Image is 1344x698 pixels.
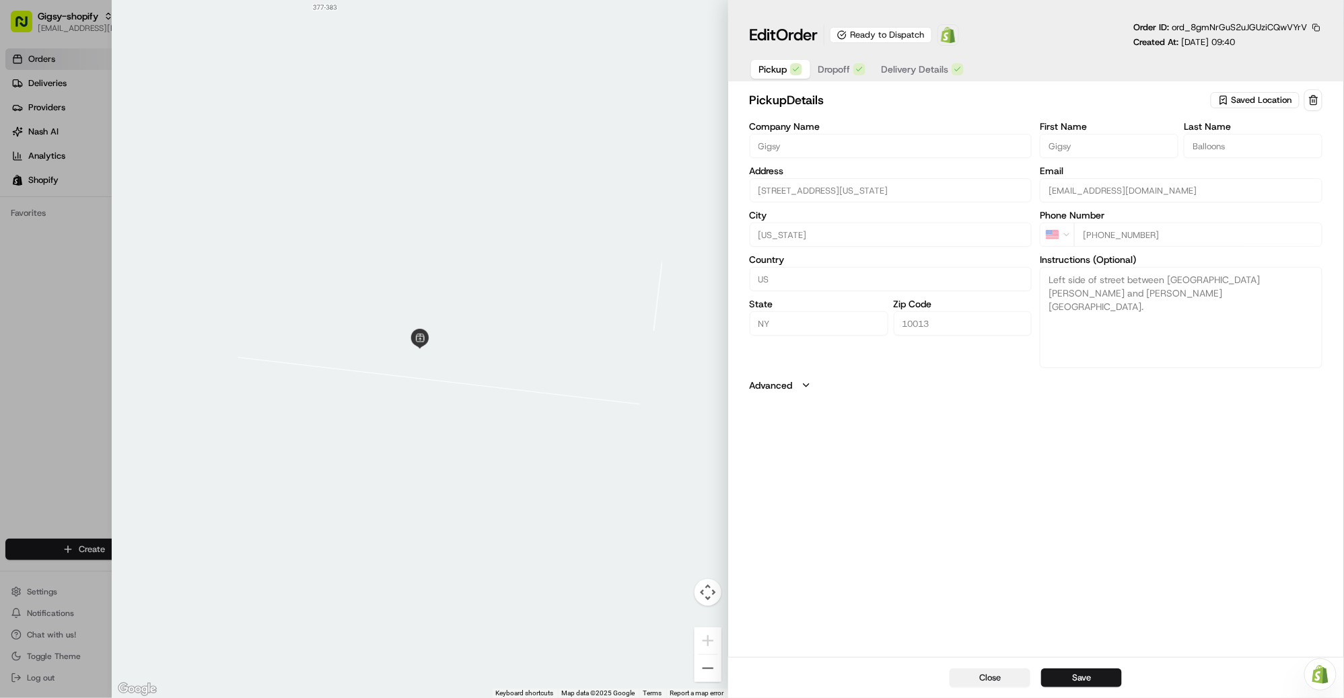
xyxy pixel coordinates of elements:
input: Enter country [750,267,1032,291]
label: Phone Number [1040,210,1322,220]
img: Nash [13,13,40,40]
span: Dropoff [818,63,851,76]
p: Order ID: [1134,22,1308,34]
button: Map camera controls [695,579,721,606]
span: [PERSON_NAME] [42,208,109,219]
input: Enter company name [750,134,1032,158]
button: Zoom in [695,627,721,654]
p: Created At: [1134,36,1236,48]
button: Close [950,668,1030,687]
button: Advanced [750,379,1322,392]
input: Enter email [1040,178,1322,202]
span: Delivery Details [882,63,949,76]
label: City [750,210,1032,220]
span: • [112,208,116,219]
button: Zoom out [695,655,721,682]
label: Country [750,255,1032,264]
input: 375 Greenwich Street, New York, NY 10013, US [750,178,1032,202]
span: Saved Location [1232,94,1292,106]
button: Keyboard shortcuts [496,689,554,698]
div: Start new chat [61,128,221,141]
img: Sarah Lucier [13,195,35,217]
textarea: Left side of street between [GEOGRAPHIC_DATA][PERSON_NAME] and [PERSON_NAME][GEOGRAPHIC_DATA]. [1040,267,1322,368]
label: Instructions (Optional) [1040,255,1322,264]
button: Saved Location [1211,91,1302,110]
h1: Edit [750,24,818,46]
div: We're available if you need us! [61,141,185,152]
div: Past conversations [13,174,86,185]
h2: pickup Details [750,91,1208,110]
span: [DATE] 09:40 [1182,36,1236,48]
div: 📗 [13,265,24,276]
button: See all [209,171,245,188]
label: First Name [1040,122,1178,131]
img: Google [115,681,160,698]
span: Knowledge Base [27,264,103,277]
label: Last Name [1184,122,1322,131]
label: Address [750,166,1032,176]
img: 1736555255976-a54dd68f-1ca7-489b-9aae-adbdc363a1c4 [13,128,38,152]
a: Shopify [938,24,959,46]
div: Ready to Dispatch [830,27,932,43]
a: 💻API Documentation [108,258,221,282]
span: [DATE] [119,208,147,219]
a: Report a map error [670,689,724,697]
p: Welcome 👋 [13,53,245,75]
input: Enter city [750,223,1032,247]
img: Shopify [940,27,956,43]
label: Email [1040,166,1322,176]
span: ord_8gmNrGuS2uJGUziCQwVYrV [1172,22,1308,33]
button: Save [1041,668,1122,687]
input: Enter zip code [894,311,1032,336]
label: Company Name [750,122,1032,131]
a: 📗Knowledge Base [8,258,108,282]
label: Zip Code [894,299,1032,309]
input: Enter state [750,311,888,336]
input: Enter last name [1184,134,1322,158]
a: Open this area in Google Maps (opens a new window) [115,681,160,698]
span: Map data ©2025 Google [562,689,635,697]
input: Clear [35,86,222,100]
a: Terms [643,689,662,697]
span: Pylon [134,297,163,307]
button: Start new chat [229,132,245,148]
input: Enter phone number [1074,223,1322,247]
span: Order [777,24,818,46]
span: Pickup [759,63,787,76]
input: Enter first name [1040,134,1178,158]
a: Powered byPylon [95,296,163,307]
label: State [750,299,888,309]
img: 9188753566659_6852d8bf1fb38e338040_72.png [28,128,52,152]
div: 💻 [114,265,125,276]
label: Advanced [750,379,793,392]
span: API Documentation [127,264,216,277]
